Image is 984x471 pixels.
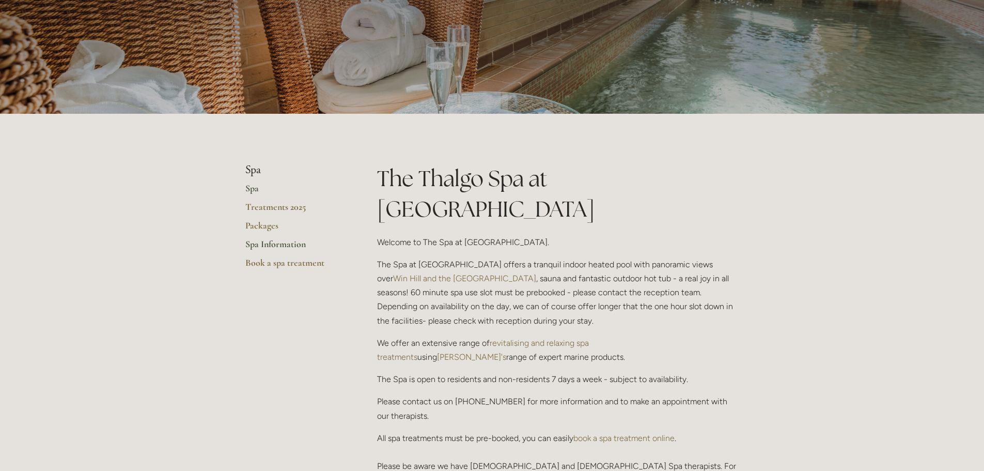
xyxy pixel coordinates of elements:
[377,336,739,364] p: We offer an extensive range of using range of expert marine products.
[377,372,739,386] p: The Spa is open to residents and non-residents 7 days a week - subject to availability.
[245,201,344,220] a: Treatments 2025
[573,433,675,443] a: book a spa treatment online
[377,163,739,224] h1: The Thalgo Spa at [GEOGRAPHIC_DATA]
[245,257,344,276] a: Book a spa treatment
[437,352,506,362] a: [PERSON_NAME]'s
[245,220,344,238] a: Packages
[377,235,739,249] p: Welcome to The Spa at [GEOGRAPHIC_DATA].
[377,394,739,422] p: Please contact us on [PHONE_NUMBER] for more information and to make an appointment with our ther...
[393,274,536,283] a: Win Hill and the [GEOGRAPHIC_DATA]
[245,238,344,257] a: Spa Information
[245,163,344,177] li: Spa
[245,183,344,201] a: Spa
[377,257,739,328] p: The Spa at [GEOGRAPHIC_DATA] offers a tranquil indoor heated pool with panoramic views over , sau...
